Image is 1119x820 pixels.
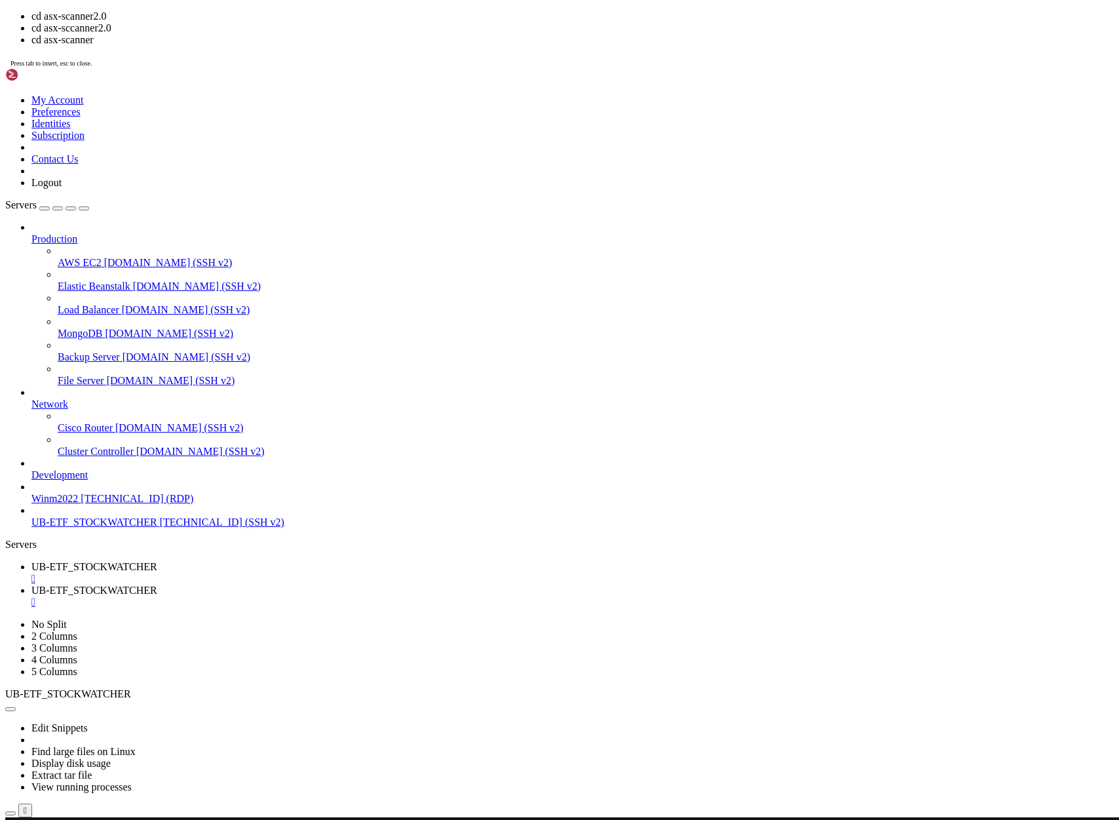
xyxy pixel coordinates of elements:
[31,573,1114,585] div: 
[5,104,948,115] x-row: Usage of /: 19.1% of 76.45GB
[5,463,948,474] x-row: asx300_companies.json tickers.json webappdiv.bk3 webappdiv.bk7 webappdiv.py [DOMAIN_NAME] [DOMAIN...
[58,351,1114,363] a: Backup Server [DOMAIN_NAME] (SSH v2)
[5,27,948,38] x-row: * Documentation: [URL][DOMAIN_NAME]
[5,224,948,235] x-row: [URL][DOMAIN_NAME]
[110,343,115,353] span: ~
[160,517,284,528] span: [TECHNICAL_ID] (SSH v2)
[58,375,104,386] span: File Server
[5,343,948,354] x-row: : $ python3 -m venv myenv
[5,199,37,210] span: Servers
[58,257,1114,269] a: AWS EC2 [DOMAIN_NAME] (SSH v2)
[5,300,948,311] x-row: See [URL][DOMAIN_NAME] or run: sudo pro status
[5,71,948,82] x-row: System information as of [DATE]
[18,804,32,817] button: 
[31,106,81,117] a: Preferences
[31,722,88,733] a: Edit Snippets
[31,517,1114,528] a: UB-ETF_STOCKWATCHER [TECHNICAL_ID] (SSH v2)
[42,485,142,496] span: ubuntu@vps-d35ccc65
[5,408,948,420] x-row: (myenv) : $ cd asx-app1
[147,420,199,430] span: ~/asx-app1
[147,408,152,419] span: ~
[5,343,105,353] span: ubuntu@vps-d35ccc65
[31,642,77,654] a: 3 Columns
[31,493,78,504] span: Winm2022
[5,201,948,212] x-row: just raised the bar for easy, resilient and secure K8s cluster deployment.
[58,328,1114,340] a: MongoDB [DOMAIN_NAME] (SSH v2)
[42,474,142,484] span: ubuntu@vps-d35ccc65
[42,365,142,376] span: ubuntu@vps-d35ccc65
[5,430,948,441] x-row: Documentation.doc asx_stocks.json webappauto.py webappdiv.bk4 webappdiv.bk8 webappdiv.py.1 webapp...
[5,114,948,125] x-row: Memory usage: 19%
[31,585,157,596] span: UB-ETF_STOCKWATCHER
[31,130,85,141] a: Subscription
[31,631,77,642] a: 2 Columns
[58,316,1114,340] li: MongoDB [DOMAIN_NAME] (SSH v2)
[5,245,948,256] x-row: Expanded Security Maintenance for Applications is not enabled.
[147,474,199,484] span: ~/asx-app1
[31,118,71,129] a: Identities
[31,746,136,757] a: Find large files on Linux
[31,153,79,165] a: Contact Us
[5,168,948,180] x-row: IPv6 address for ens3: [TECHNICAL_ID]
[58,434,1114,458] li: Cluster Controller [DOMAIN_NAME] (SSH v2)
[147,365,152,376] span: ~
[5,376,948,387] x-row: 'asx=app1' last_signals.json mbox [DOMAIN_NAME] [DOMAIN_NAME]
[42,420,142,430] span: ubuntu@vps-d35ccc65
[5,365,948,376] x-row: (myenv) : $ ls
[5,5,948,16] x-row: Welcome to Ubuntu 24.04.3 LTS (GNU/Linux 6.8.0-79-generic x86_64)
[10,60,92,67] span: Press tab to insert, esc to close.
[31,666,77,677] a: 5 Columns
[5,288,948,300] x-row: Enable ESM Apps to receive additional future security updates.
[5,136,948,147] x-row: Processes: 144
[58,281,130,292] span: Elastic Beanstalk
[115,422,244,433] span: [DOMAIN_NAME] (SSH v2)
[5,441,948,452] x-row: asx300-stocks.json webappdiv.bk1 webappdiv.bk5 webappdiv.bk9 webappdiv.py.2 webappdiv10.py webapp...
[31,233,1114,245] a: Production
[133,281,261,292] span: [DOMAIN_NAME] (SSH v2)
[31,469,1114,481] a: Development
[31,561,157,572] span: UB-ETF_STOCKWATCHER
[63,376,110,386] span: Project51
[31,177,62,188] a: Logout
[5,125,948,136] x-row: Swap usage: 0%
[147,387,152,397] span: ~
[31,781,132,792] a: View running processes
[5,68,81,81] img: Shellngn
[5,398,948,409] x-row: -bash: cd: asx=app1: Not a directory
[5,38,948,49] x-row: * Management: [URL][DOMAIN_NAME]
[105,328,233,339] span: [DOMAIN_NAME] (SSH v2)
[629,376,655,386] span: myenv
[24,806,27,815] div: 
[31,596,1114,608] a: 
[5,387,948,398] x-row: (myenv) : $ cd asx=app1
[126,376,162,386] span: asx-app
[5,452,948,463] x-row: asx300.json [DOMAIN_NAME] [DOMAIN_NAME] [DOMAIN_NAME] [DOMAIN_NAME] [DOMAIN_NAME] [DOMAIN_NAME] [...
[58,281,1114,292] a: Elastic Beanstalk [DOMAIN_NAME] (SSH v2)
[58,363,1114,387] li: File Server [DOMAIN_NAME] (SSH v2)
[58,269,1114,292] li: Elastic Beanstalk [DOMAIN_NAME] (SSH v2)
[320,376,393,386] span: asx-scanner2.0
[100,441,126,452] span: myenv
[31,399,1114,410] a: Network
[5,158,948,169] x-row: IPv4 address for ens3: [TECHNICAL_ID]
[58,245,1114,269] li: AWS EC2 [DOMAIN_NAME] (SSH v2)
[31,619,67,630] a: No Split
[5,49,948,60] x-row: * Support: [URL][DOMAIN_NAME]
[5,332,948,343] x-row: Last login: [DATE] from [TECHNICAL_ID]
[5,485,948,496] x-row: (myenv) : $ cd asx-sc
[31,758,111,769] a: Display disk usage
[5,267,948,278] x-row: 0 updates can be applied immediately.
[58,328,102,339] span: MongoDB
[31,399,68,410] span: Network
[132,343,138,355] div: (23, 31)
[5,539,1114,551] div: Servers
[236,376,304,386] span: asx-predictor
